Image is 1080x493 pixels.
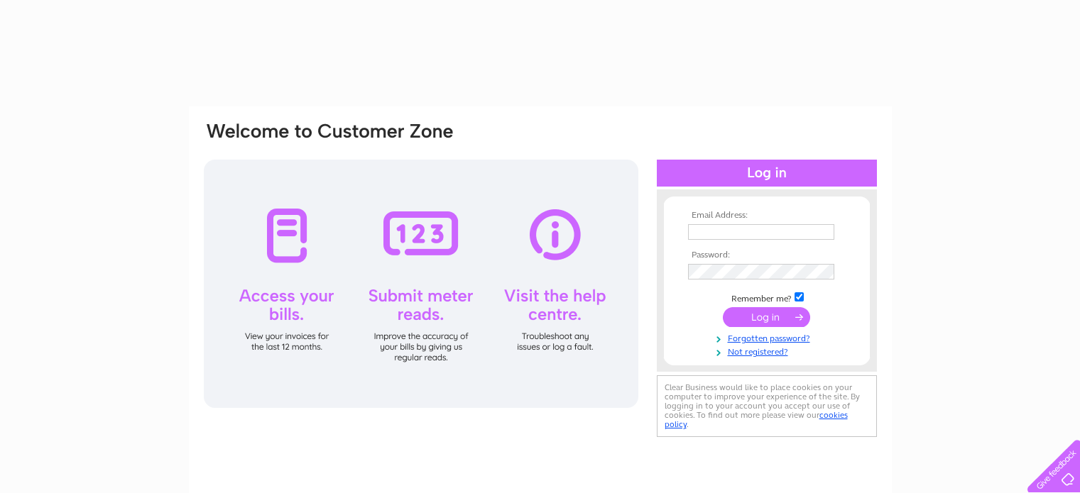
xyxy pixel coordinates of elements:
th: Password: [684,250,849,260]
a: Forgotten password? [688,331,849,344]
div: Clear Business would like to place cookies on your computer to improve your experience of the sit... [657,375,877,437]
a: cookies policy [665,410,848,429]
input: Submit [723,307,810,327]
td: Remember me? [684,290,849,304]
a: Not registered? [688,344,849,358]
th: Email Address: [684,211,849,221]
